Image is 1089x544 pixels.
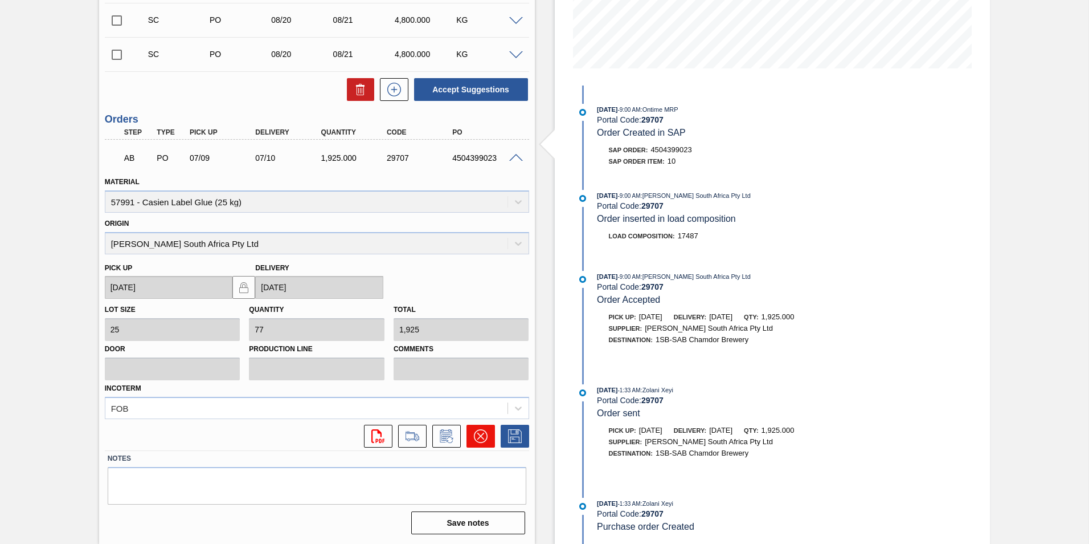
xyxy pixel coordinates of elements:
div: 08/20/2025 [268,50,337,59]
div: PO [449,128,523,136]
img: atual [579,503,586,510]
div: 07/09/2025 [187,153,260,163]
div: Cancel Order [461,425,495,448]
span: - 9:00 AM [618,193,641,199]
div: Code [384,128,457,136]
button: Accept Suggestions [414,78,528,101]
div: Suggestion Created [145,50,214,59]
span: - 9:00 AM [618,274,641,280]
span: 1SB-SAB Chamdor Brewery [656,335,748,344]
div: Step [121,128,155,136]
span: [PERSON_NAME] South Africa Pty Ltd [645,324,773,332]
div: Quantity [318,128,392,136]
span: Pick up: [609,314,636,320]
div: 08/20/2025 [268,15,337,25]
span: Delivery: [674,314,706,320]
div: 1,925.000 [318,153,392,163]
strong: 29707 [641,396,664,405]
div: Suggestion Created [145,15,214,25]
strong: 29707 [641,282,664,291]
div: KG [453,50,522,59]
span: 1,925.000 [762,426,795,435]
div: Portal Code: [597,201,867,210]
strong: 29707 [641,201,664,210]
label: Total [394,306,416,314]
span: [DATE] [597,192,617,199]
div: Purchase order [207,15,276,25]
div: 4,800.000 [392,15,461,25]
div: Delivery [252,128,326,136]
div: New suggestion [374,78,408,101]
div: Portal Code: [597,396,867,405]
div: 08/21/2025 [330,15,399,25]
span: : Zolani Xeyi [641,387,673,393]
div: Type [154,128,188,136]
span: [DATE] [597,500,617,507]
span: [DATE] [597,387,617,393]
label: Production Line [249,341,384,358]
div: Inform order change [427,425,461,448]
img: atual [579,389,586,396]
div: 07/10/2025 [252,153,326,163]
div: KG [453,15,522,25]
label: Pick up [105,264,133,272]
span: Qty: [744,427,758,434]
span: 17487 [678,232,698,240]
span: : [PERSON_NAME] South Africa Pty Ltd [641,192,751,199]
div: Portal Code: [597,115,867,124]
div: Portal Code: [597,282,867,291]
label: Incoterm [105,384,141,392]
div: Awaiting Pick Up [121,145,155,170]
span: [PERSON_NAME] South Africa Pty Ltd [645,437,773,446]
span: Supplier: [609,325,642,332]
span: Order sent [597,408,640,418]
span: Order Created in SAP [597,128,686,137]
label: Lot size [105,306,136,314]
span: Order inserted in load composition [597,214,736,224]
div: 4504399023 [449,153,523,163]
span: Delivery: [674,427,706,434]
div: Purchase order [154,153,188,163]
span: [DATE] [639,312,662,321]
div: Go to Load Composition [392,425,427,448]
div: Purchase order [207,50,276,59]
h3: Orders [105,113,529,125]
label: Quantity [249,306,284,314]
img: atual [579,109,586,116]
button: Save notes [411,511,525,534]
span: [DATE] [639,426,662,435]
span: - 9:00 AM [618,107,641,113]
span: 4504399023 [650,145,691,154]
span: - 1:33 AM [618,387,641,393]
label: Delivery [255,264,289,272]
span: 1,925.000 [762,312,795,321]
input: mm/dd/yyyy [105,276,233,299]
span: SAP Order Item: [609,158,665,165]
input: mm/dd/yyyy [255,276,383,299]
strong: 29707 [641,115,664,124]
div: Pick up [187,128,260,136]
span: 10 [668,157,675,165]
span: SAP Order: [609,147,648,153]
label: Notes [108,450,526,467]
span: : Ontime MRP [641,106,678,113]
span: Destination: [609,336,653,343]
span: - 1:33 AM [618,501,641,507]
span: Qty: [744,314,758,320]
span: [DATE] [709,312,732,321]
span: [DATE] [709,426,732,435]
img: atual [579,195,586,202]
div: FOB [111,403,129,413]
div: Save Order [495,425,529,448]
span: Destination: [609,450,653,457]
div: Delete Suggestions [341,78,374,101]
span: Supplier: [609,439,642,445]
div: 4,800.000 [392,50,461,59]
span: 1SB-SAB Chamdor Brewery [656,449,748,457]
span: Load Composition : [609,233,675,239]
img: locked [237,281,251,294]
div: 29707 [384,153,457,163]
span: Purchase order Created [597,522,694,531]
div: Accept Suggestions [408,77,529,102]
span: : Zolani Xeyi [641,500,673,507]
